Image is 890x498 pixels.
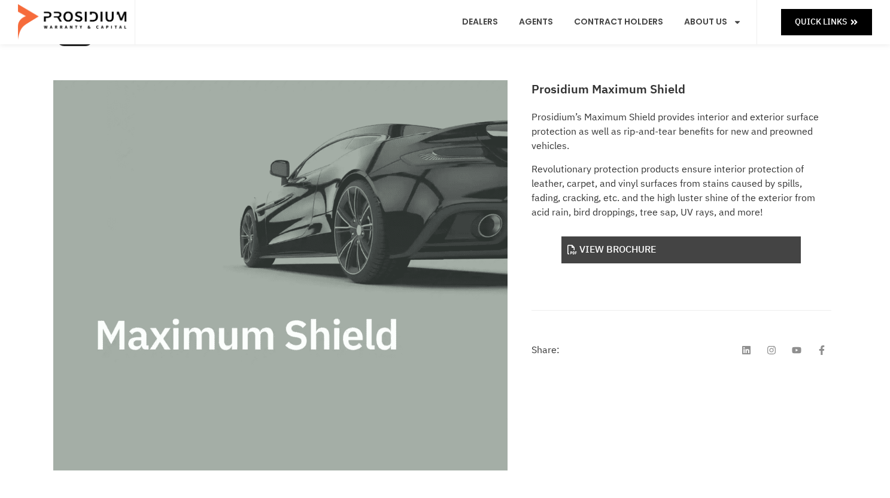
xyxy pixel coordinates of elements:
[561,236,801,263] a: View Brochure
[531,80,831,98] h2: Prosidium Maximum Shield
[531,110,831,153] p: Prosidium’s Maximum Shield provides interior and exterior surface protection as well as rip-and-t...
[531,162,831,220] p: Revolutionary protection products ensure interior protection of leather, carpet, and vinyl surfac...
[531,345,560,355] h4: Share:
[781,9,872,35] a: Quick Links
[795,14,847,29] span: Quick Links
